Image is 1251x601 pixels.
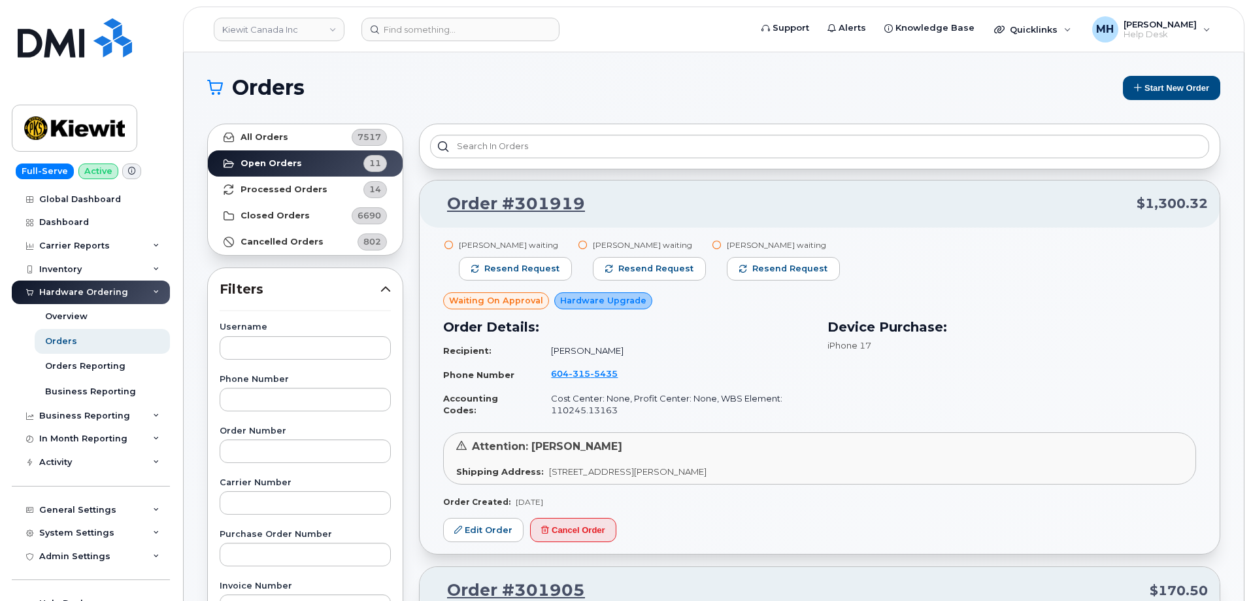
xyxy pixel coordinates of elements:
span: 802 [363,235,381,248]
span: Hardware Upgrade [560,294,646,307]
span: [STREET_ADDRESS][PERSON_NAME] [549,466,707,477]
span: 14 [369,183,381,196]
strong: Processed Orders [241,184,327,195]
span: 7517 [358,131,381,143]
span: $170.50 [1150,581,1208,600]
a: All Orders7517 [208,124,403,150]
iframe: Messenger Launcher [1194,544,1241,591]
span: 11 [369,157,381,169]
a: Processed Orders14 [208,177,403,203]
strong: Recipient: [443,345,492,356]
a: 6043155435 [551,368,633,379]
span: $1,300.32 [1137,194,1208,213]
a: Open Orders11 [208,150,403,177]
span: Filters [220,280,380,299]
a: Edit Order [443,518,524,542]
strong: Shipping Address: [456,466,544,477]
label: Phone Number [220,375,391,384]
td: Cost Center: None, Profit Center: None, WBS Element: 110245.13163 [539,387,812,422]
button: Start New Order [1123,76,1220,100]
a: Cancelled Orders802 [208,229,403,255]
span: 315 [569,368,590,379]
strong: Cancelled Orders [241,237,324,247]
label: Invoice Number [220,582,391,591]
label: Username [220,323,391,332]
span: Resend request [752,263,827,275]
button: Cancel Order [530,518,616,542]
div: [PERSON_NAME] waiting [459,239,572,250]
td: [PERSON_NAME] [539,339,812,362]
strong: Open Orders [241,158,302,169]
div: [PERSON_NAME] waiting [593,239,706,250]
span: 6690 [358,209,381,222]
span: 604 [551,368,618,379]
a: Order #301919 [431,192,585,216]
strong: Order Created: [443,497,510,507]
label: Carrier Number [220,479,391,487]
span: Resend request [484,263,559,275]
label: Purchase Order Number [220,530,391,539]
h3: Device Purchase: [827,317,1196,337]
a: Closed Orders6690 [208,203,403,229]
input: Search in orders [430,135,1209,158]
div: [PERSON_NAME] waiting [727,239,840,250]
button: Resend request [727,257,840,281]
span: [DATE] [516,497,543,507]
strong: All Orders [241,132,288,143]
span: Orders [232,78,305,97]
span: Attention: [PERSON_NAME] [472,440,622,453]
strong: Phone Number [443,369,514,380]
span: iPhone 17 [827,340,871,351]
label: Order Number [220,427,391,436]
span: Waiting On Approval [449,294,543,307]
span: Resend request [618,263,693,275]
strong: Accounting Codes: [443,393,498,416]
strong: Closed Orders [241,211,310,221]
span: 5435 [590,368,618,379]
h3: Order Details: [443,317,812,337]
button: Resend request [593,257,706,281]
button: Resend request [459,257,572,281]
